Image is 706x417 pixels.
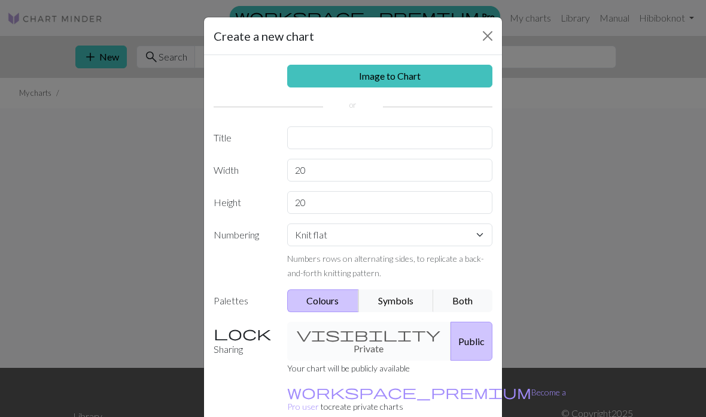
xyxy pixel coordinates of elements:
small: to create private charts [287,387,566,412]
button: Public [451,322,492,361]
span: workspace_premium [287,383,531,400]
label: Title [206,126,280,149]
button: Symbols [358,289,434,312]
button: Both [433,289,493,312]
label: Width [206,159,280,182]
label: Palettes [206,289,280,312]
small: Your chart will be publicly available [287,363,410,373]
label: Numbering [206,223,280,280]
a: Become a Pro user [287,387,566,412]
button: Colours [287,289,360,312]
a: Image to Chart [287,65,493,87]
button: Close [478,26,497,46]
label: Sharing [206,322,280,361]
small: Numbers rows on alternating sides, to replicate a back-and-forth knitting pattern. [287,253,484,278]
h5: Create a new chart [214,27,314,45]
label: Height [206,191,280,214]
